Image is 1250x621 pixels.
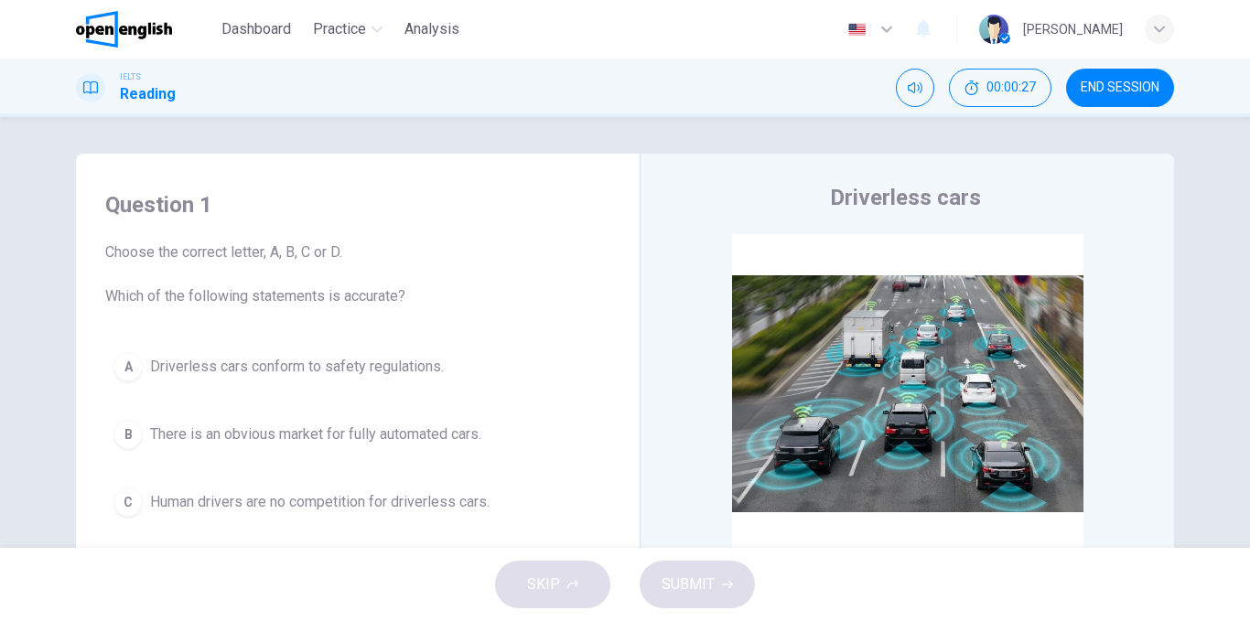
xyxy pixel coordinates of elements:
h4: Driverless cars [830,183,981,212]
div: B [113,420,143,449]
div: Hide [949,69,1051,107]
button: Analysis [397,13,467,46]
img: OpenEnglish logo [76,11,172,48]
span: END SESSION [1081,80,1159,95]
div: [PERSON_NAME] [1023,18,1123,40]
button: 00:00:27 [949,69,1051,107]
a: OpenEnglish logo [76,11,214,48]
img: Profile picture [979,15,1008,44]
button: ADriverless cars conform to safety regulations. [105,344,610,390]
span: Choose the correct letter, A, B, C or D. Which of the following statements is accurate? [105,241,610,307]
span: IELTS [120,70,141,83]
span: There is an obvious market for fully automated cars. [150,423,481,445]
span: Driverless cars conform to safety regulations. [150,356,444,378]
button: DPotentially, fully automated taxis are more cost-effective than normal taxis. [105,547,610,607]
span: Practice [313,18,366,40]
div: C [113,487,143,517]
button: Dashboard [214,13,298,46]
span: 00:00:27 [986,80,1036,95]
button: CHuman drivers are no competition for driverless cars. [105,479,610,525]
img: en [846,23,868,37]
button: BThere is an obvious market for fully automated cars. [105,412,610,457]
h4: Question 1 [105,190,610,219]
span: Dashboard [221,18,291,40]
div: A [113,352,143,381]
span: Human drivers are no competition for driverless cars. [150,491,490,513]
h1: Reading [120,83,176,105]
div: Mute [896,69,934,107]
button: Practice [306,13,390,46]
span: Analysis [404,18,459,40]
button: END SESSION [1066,69,1174,107]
